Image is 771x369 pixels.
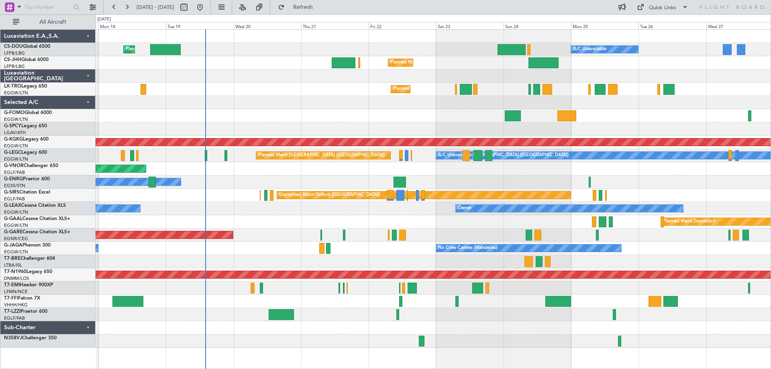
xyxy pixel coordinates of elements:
a: EGGW/LTN [4,209,28,215]
a: EGLF/FAB [4,315,25,321]
div: A/C Unavailable [573,43,606,55]
a: LFPB/LBG [4,50,25,56]
a: EGLF/FAB [4,169,25,175]
span: CS-DOU [4,44,23,49]
a: VHHH/HKG [4,302,28,308]
div: A/C Unavailable [GEOGRAPHIC_DATA] ([GEOGRAPHIC_DATA]) [438,149,569,161]
span: G-JAGA [4,243,22,248]
div: Planned Maint [GEOGRAPHIC_DATA] ([GEOGRAPHIC_DATA]) [393,83,520,95]
a: CS-JHHGlobal 6000 [4,57,49,62]
a: T7-FFIFalcon 7X [4,296,40,301]
a: G-GAALCessna Citation XLS+ [4,216,70,221]
a: T7-EMIHawker 900XP [4,283,53,287]
span: G-KGKG [4,137,23,142]
a: G-SIRSCitation Excel [4,190,50,195]
div: Planned Maint [GEOGRAPHIC_DATA] ([GEOGRAPHIC_DATA]) [258,149,385,161]
a: G-VNORChallenger 650 [4,163,58,168]
span: N358VJ [4,336,22,340]
a: EGSS/STN [4,183,25,189]
a: EGLF/FAB [4,196,25,202]
span: T7-FFI [4,296,18,301]
input: Trip Number [24,1,71,13]
button: Quick Links [633,1,692,14]
a: LFPB/LBG [4,63,25,69]
span: G-VNOR [4,163,24,168]
a: G-ENRGPraetor 600 [4,177,50,181]
div: Planned Maint [GEOGRAPHIC_DATA] ([GEOGRAPHIC_DATA]) [390,57,517,69]
div: Mon 25 [571,22,638,29]
a: LX-TROLegacy 650 [4,84,47,89]
div: Quick Links [649,4,676,12]
a: G-LEGCLegacy 600 [4,150,47,155]
span: T7-EMI [4,283,20,287]
a: T7-N1960Legacy 650 [4,269,52,274]
span: G-SIRS [4,190,19,195]
a: LFMN/NCE [4,289,28,295]
div: Sun 24 [504,22,571,29]
a: G-SPCYLegacy 650 [4,124,47,128]
div: Unplanned Maint Oxford ([GEOGRAPHIC_DATA]) [279,189,380,201]
a: LGAV/ATH [4,130,26,136]
span: All Aircraft [21,19,85,25]
span: G-LEAX [4,203,21,208]
a: LTBA/ISL [4,262,22,268]
a: EGGW/LTN [4,116,28,122]
div: No Crew Cannes (Mandelieu) [438,242,498,254]
a: DNMM/LOS [4,275,29,281]
span: CS-JHH [4,57,21,62]
a: G-GARECessna Citation XLS+ [4,230,70,234]
a: EGGW/LTN [4,156,28,162]
div: Tue 19 [166,22,233,29]
a: N358VJChallenger 350 [4,336,57,340]
div: Planned Maint Dusseldorf [663,216,716,228]
a: G-LEAXCessna Citation XLS [4,203,66,208]
div: [DATE] [97,16,111,23]
div: Sat 23 [436,22,504,29]
div: Planned Maint [GEOGRAPHIC_DATA] ([GEOGRAPHIC_DATA]) [126,43,252,55]
a: EGGW/LTN [4,90,28,96]
div: Fri 22 [369,22,436,29]
a: CS-DOUGlobal 6500 [4,44,50,49]
button: All Aircraft [9,16,87,29]
div: Wed 20 [234,22,301,29]
a: EGGW/LTN [4,222,28,228]
a: T7-BREChallenger 604 [4,256,55,261]
a: EGGW/LTN [4,249,28,255]
div: Tue 26 [638,22,706,29]
span: Refresh [286,4,320,10]
a: T7-LZZIPraetor 600 [4,309,47,314]
a: G-FOMOGlobal 6000 [4,110,52,115]
div: Mon 18 [98,22,166,29]
div: Thu 21 [301,22,369,29]
button: Refresh [274,1,322,14]
a: EGNR/CEG [4,236,28,242]
span: T7-BRE [4,256,20,261]
span: T7-N1960 [4,269,27,274]
span: G-ENRG [4,177,23,181]
div: Owner [458,202,471,214]
span: G-FOMO [4,110,24,115]
span: G-SPCY [4,124,21,128]
a: EGGW/LTN [4,143,28,149]
span: G-GAAL [4,216,22,221]
span: G-LEGC [4,150,21,155]
span: LX-TRO [4,84,21,89]
span: [DATE] - [DATE] [137,4,174,11]
a: G-KGKGLegacy 600 [4,137,49,142]
a: G-JAGAPhenom 300 [4,243,51,248]
span: T7-LZZI [4,309,20,314]
span: G-GARE [4,230,22,234]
